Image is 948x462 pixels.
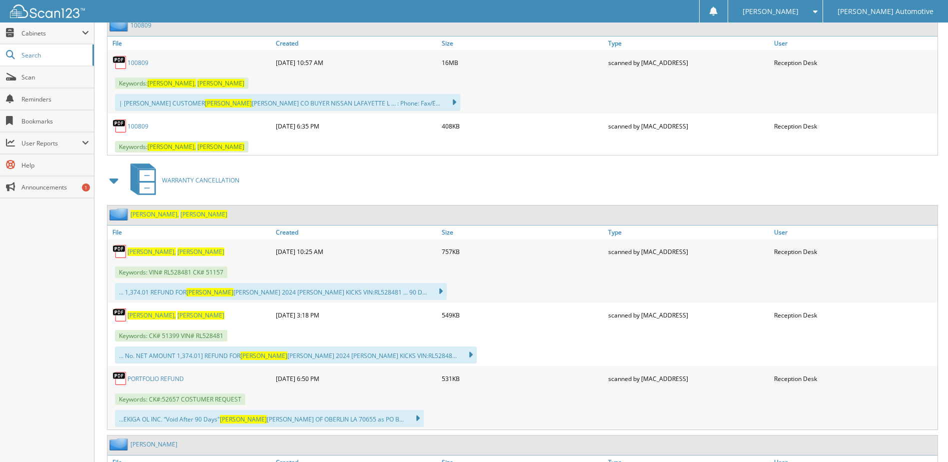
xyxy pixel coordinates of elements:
div: [DATE] 10:57 AM [273,52,439,72]
div: scanned by [MAC_ADDRESS] [606,116,772,136]
span: [PERSON_NAME] [186,288,233,296]
span: Reminders [21,95,89,103]
span: Keywords: CK#:52657 COSTUMER REQUEST [115,393,245,405]
a: Created [273,36,439,50]
a: 100809 [127,122,148,130]
span: [PERSON_NAME] [177,311,224,319]
img: PDF.png [112,118,127,133]
div: scanned by [MAC_ADDRESS] [606,52,772,72]
img: scan123-logo-white.svg [10,4,85,18]
div: Reception Desk [772,116,938,136]
span: [PERSON_NAME] [205,99,252,107]
img: PDF.png [112,55,127,70]
div: ...EKIGA OL INC. “Void After 90 Days" [PERSON_NAME] OF OBERLIN LA 70655 as PO B... [115,410,424,427]
span: Search [21,51,87,59]
img: PDF.png [112,244,127,259]
span: Keywords: CK# 51399 VIN# RL528481 [115,330,227,341]
span: Bookmarks [21,117,89,125]
iframe: Chat Widget [898,414,948,462]
div: scanned by [MAC_ADDRESS] [606,368,772,388]
div: 549KB [439,305,605,325]
span: User Reports [21,139,82,147]
a: [PERSON_NAME], [PERSON_NAME] [130,210,227,218]
span: [PERSON_NAME], [147,142,196,151]
a: WARRANTY CANCELLATION [124,160,239,200]
div: | [PERSON_NAME] CUSTOMER [PERSON_NAME] CO BUYER NISSAN LAFAYETTE L ... : Phone: Fax/E... [115,94,460,111]
div: 1 [82,183,90,191]
a: [PERSON_NAME], [PERSON_NAME] [127,247,224,256]
span: Keywords: [115,77,248,89]
span: [PERSON_NAME] [177,247,224,256]
a: [PERSON_NAME], [PERSON_NAME] [127,311,224,319]
span: Scan [21,73,89,81]
span: [PERSON_NAME], [127,311,176,319]
a: User [772,225,938,239]
a: User [772,36,938,50]
a: File [107,36,273,50]
div: scanned by [MAC_ADDRESS] [606,241,772,261]
span: [PERSON_NAME] [743,8,799,14]
div: [DATE] 6:50 PM [273,368,439,388]
a: PORTFOLIO REFUND [127,374,184,383]
span: [PERSON_NAME] [197,142,244,151]
div: Reception Desk [772,241,938,261]
a: Size [439,36,605,50]
span: [PERSON_NAME] [180,210,227,218]
a: File [107,225,273,239]
div: 531KB [439,368,605,388]
div: ... 1,374.01 REFUND FOR [PERSON_NAME] 2024 [PERSON_NAME] KICKS VIN:RL528481 ... 90 D... [115,283,447,300]
div: scanned by [MAC_ADDRESS] [606,305,772,325]
img: PDF.png [112,371,127,386]
span: [PERSON_NAME] [197,79,244,87]
span: Announcements [21,183,89,191]
a: [PERSON_NAME] [130,440,177,448]
img: folder2.png [109,438,130,450]
span: [PERSON_NAME], [130,210,179,218]
span: [PERSON_NAME] Automotive [838,8,934,14]
span: Keywords: VIN# RL528481 CK# 51157 [115,266,227,278]
div: 16MB [439,52,605,72]
div: [DATE] 6:35 PM [273,116,439,136]
img: folder2.png [109,19,130,31]
a: 100809 [130,21,151,29]
a: Created [273,225,439,239]
span: [PERSON_NAME] [220,415,267,423]
a: Type [606,225,772,239]
span: Keywords: [115,141,248,152]
img: PDF.png [112,307,127,322]
a: Type [606,36,772,50]
div: Reception Desk [772,368,938,388]
span: [PERSON_NAME] [240,351,287,360]
div: 757KB [439,241,605,261]
div: Reception Desk [772,52,938,72]
a: 100809 [127,58,148,67]
img: folder2.png [109,208,130,220]
span: [PERSON_NAME], [127,247,176,256]
span: Help [21,161,89,169]
div: [DATE] 3:18 PM [273,305,439,325]
div: [DATE] 10:25 AM [273,241,439,261]
span: Cabinets [21,29,82,37]
span: [PERSON_NAME], [147,79,196,87]
div: ... No. NET AMOUNT 1,374.01] REFUND FOR [PERSON_NAME] 2024 [PERSON_NAME] KICKS VIN:RL52848... [115,346,477,363]
div: Reception Desk [772,305,938,325]
span: WARRANTY CANCELLATION [162,176,239,184]
div: 408KB [439,116,605,136]
a: Size [439,225,605,239]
